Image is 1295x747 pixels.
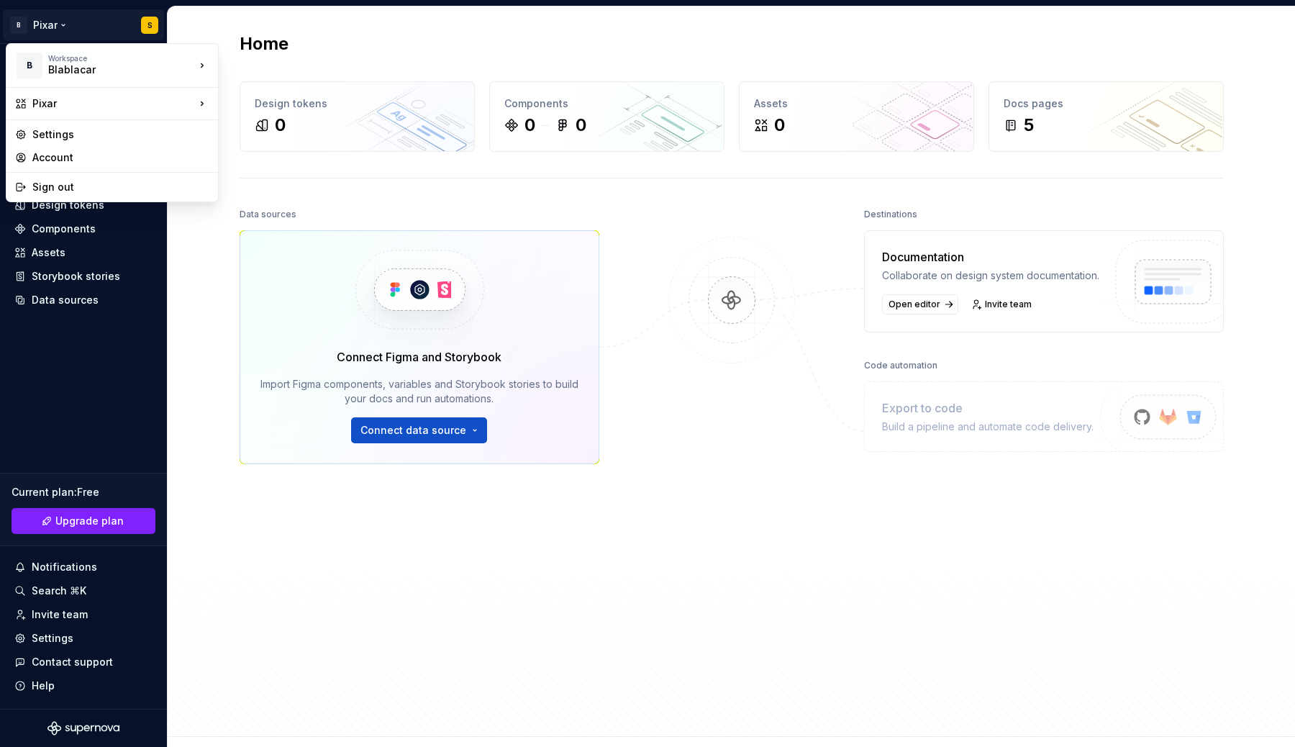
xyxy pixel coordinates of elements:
[17,53,42,78] div: B
[32,150,209,165] div: Account
[48,54,195,63] div: Workspace
[32,180,209,194] div: Sign out
[32,127,209,142] div: Settings
[32,96,195,111] div: Pixar
[48,63,171,77] div: Blablacar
